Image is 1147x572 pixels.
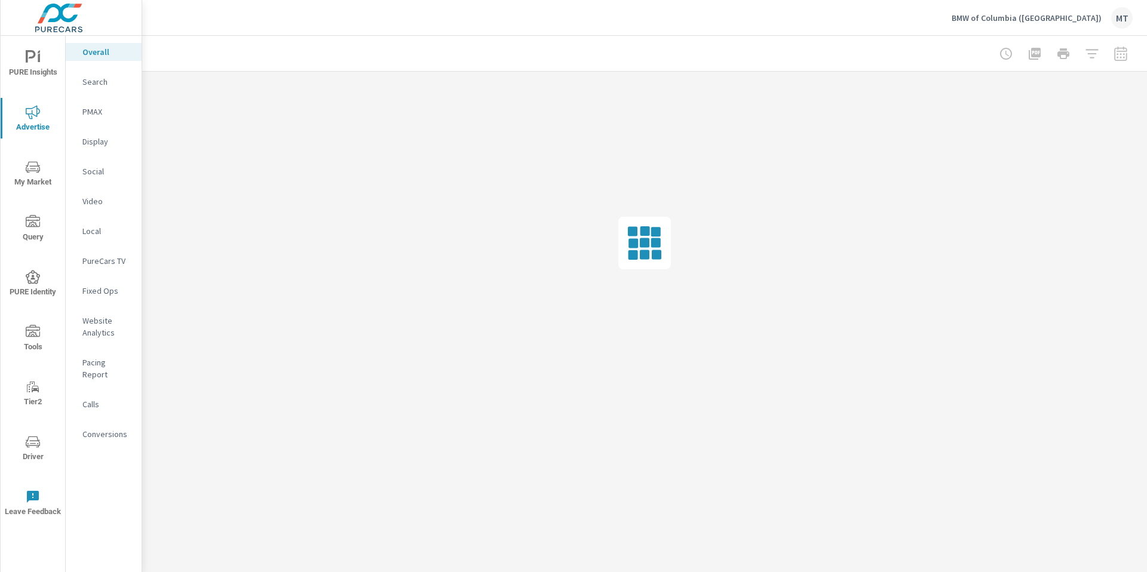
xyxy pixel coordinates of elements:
span: Leave Feedback [4,490,62,519]
p: Pacing Report [82,356,132,380]
div: Display [66,133,142,150]
p: Social [82,165,132,177]
p: Fixed Ops [82,285,132,297]
span: Tools [4,325,62,354]
p: Conversions [82,428,132,440]
span: PURE Identity [4,270,62,299]
div: nav menu [1,36,65,530]
div: Local [66,222,142,240]
span: Tier2 [4,380,62,409]
p: Search [82,76,132,88]
p: PureCars TV [82,255,132,267]
span: My Market [4,160,62,189]
div: Calls [66,395,142,413]
p: Overall [82,46,132,58]
div: Conversions [66,425,142,443]
div: MT [1111,7,1133,29]
p: Video [82,195,132,207]
div: Website Analytics [66,312,142,342]
p: BMW of Columbia ([GEOGRAPHIC_DATA]) [952,13,1102,23]
span: PURE Insights [4,50,62,79]
div: Fixed Ops [66,282,142,300]
div: Search [66,73,142,91]
span: Driver [4,435,62,464]
div: Pacing Report [66,353,142,383]
p: PMAX [82,106,132,118]
div: Video [66,192,142,210]
p: Local [82,225,132,237]
p: Website Analytics [82,315,132,339]
p: Display [82,136,132,147]
div: PMAX [66,103,142,121]
span: Advertise [4,105,62,134]
p: Calls [82,398,132,410]
span: Query [4,215,62,244]
div: PureCars TV [66,252,142,270]
div: Social [66,162,142,180]
div: Overall [66,43,142,61]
